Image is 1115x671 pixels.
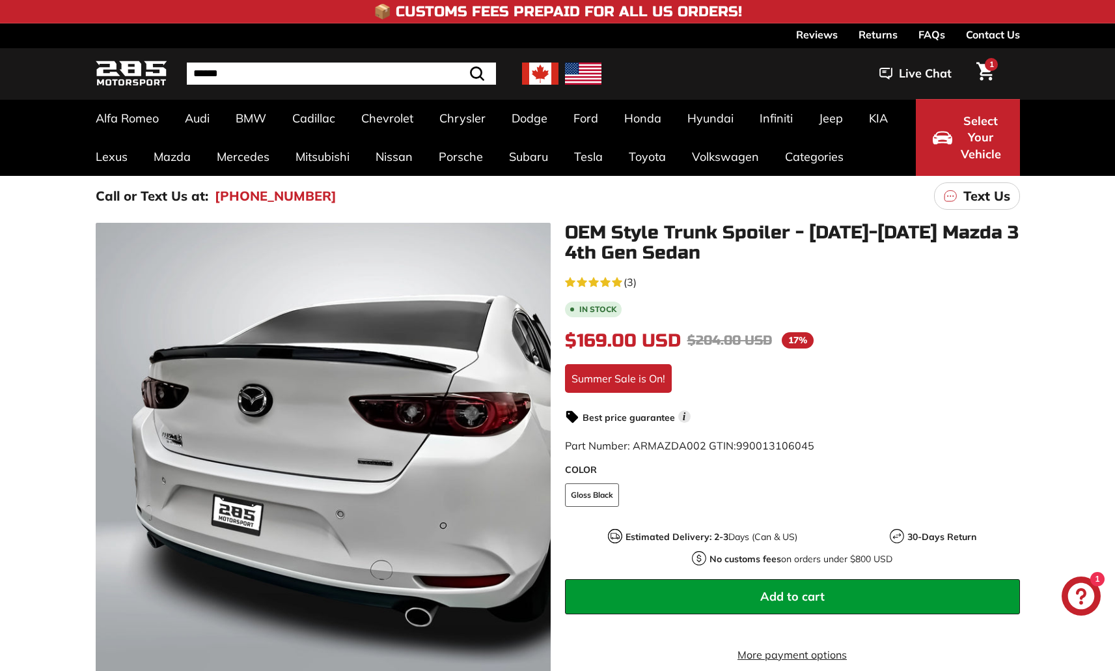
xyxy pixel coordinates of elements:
span: i [678,410,691,423]
p: on orders under $800 USD [709,552,892,566]
a: Hyundai [674,99,747,137]
a: Nissan [363,137,426,176]
a: Jeep [806,99,856,137]
a: Tesla [561,137,616,176]
a: Mazda [141,137,204,176]
a: Text Us [934,182,1020,210]
inbox-online-store-chat: Shopify online store chat [1058,577,1105,619]
a: Subaru [496,137,561,176]
p: Call or Text Us at: [96,186,208,206]
span: $169.00 USD [565,330,681,352]
a: Cart [969,51,1002,96]
a: Volkswagen [679,137,772,176]
label: COLOR [565,463,1020,477]
a: Mitsubishi [282,137,363,176]
span: Live Chat [899,65,952,82]
a: Honda [611,99,674,137]
a: Alfa Romeo [83,99,172,137]
a: Toyota [616,137,679,176]
strong: 30-Days Return [907,531,976,543]
button: Select Your Vehicle [916,99,1020,176]
span: $204.00 USD [687,332,772,349]
strong: Best price guarantee [583,412,675,423]
h1: OEM Style Trunk Spoiler - [DATE]-[DATE] Mazda 3 4th Gen Sedan [565,223,1020,263]
strong: Estimated Delivery: 2-3 [626,531,728,543]
a: Categories [772,137,857,176]
a: Dodge [499,99,560,137]
a: Porsche [426,137,496,176]
a: Mercedes [204,137,282,176]
span: (3) [624,274,637,290]
a: Reviews [796,23,838,46]
span: Select Your Vehicle [959,113,1003,163]
a: Cadillac [279,99,348,137]
button: Add to cart [565,579,1020,614]
a: Audi [172,99,223,137]
a: Chevrolet [348,99,426,137]
input: Search [187,63,496,85]
strong: No customs fees [709,553,781,565]
a: Returns [859,23,898,46]
p: Text Us [963,186,1010,206]
a: 5.0 rating (3 votes) [565,273,1020,290]
span: Part Number: ARMAZDA002 GTIN: [565,439,814,452]
a: Ford [560,99,611,137]
img: Logo_285_Motorsport_areodynamics_components [96,59,167,89]
p: Days (Can & US) [626,530,797,544]
span: 990013106045 [736,439,814,452]
a: Lexus [83,137,141,176]
a: More payment options [565,647,1020,663]
a: Contact Us [966,23,1020,46]
span: 17% [782,332,814,349]
b: In stock [579,306,616,313]
h4: 📦 Customs Fees Prepaid for All US Orders! [374,4,742,20]
a: [PHONE_NUMBER] [215,186,337,206]
a: BMW [223,99,279,137]
span: Add to cart [760,589,825,604]
a: Infiniti [747,99,806,137]
a: Chrysler [426,99,499,137]
button: Live Chat [862,57,969,90]
a: KIA [856,99,901,137]
div: Summer Sale is On! [565,364,672,393]
a: FAQs [918,23,945,46]
span: 1 [989,59,994,69]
